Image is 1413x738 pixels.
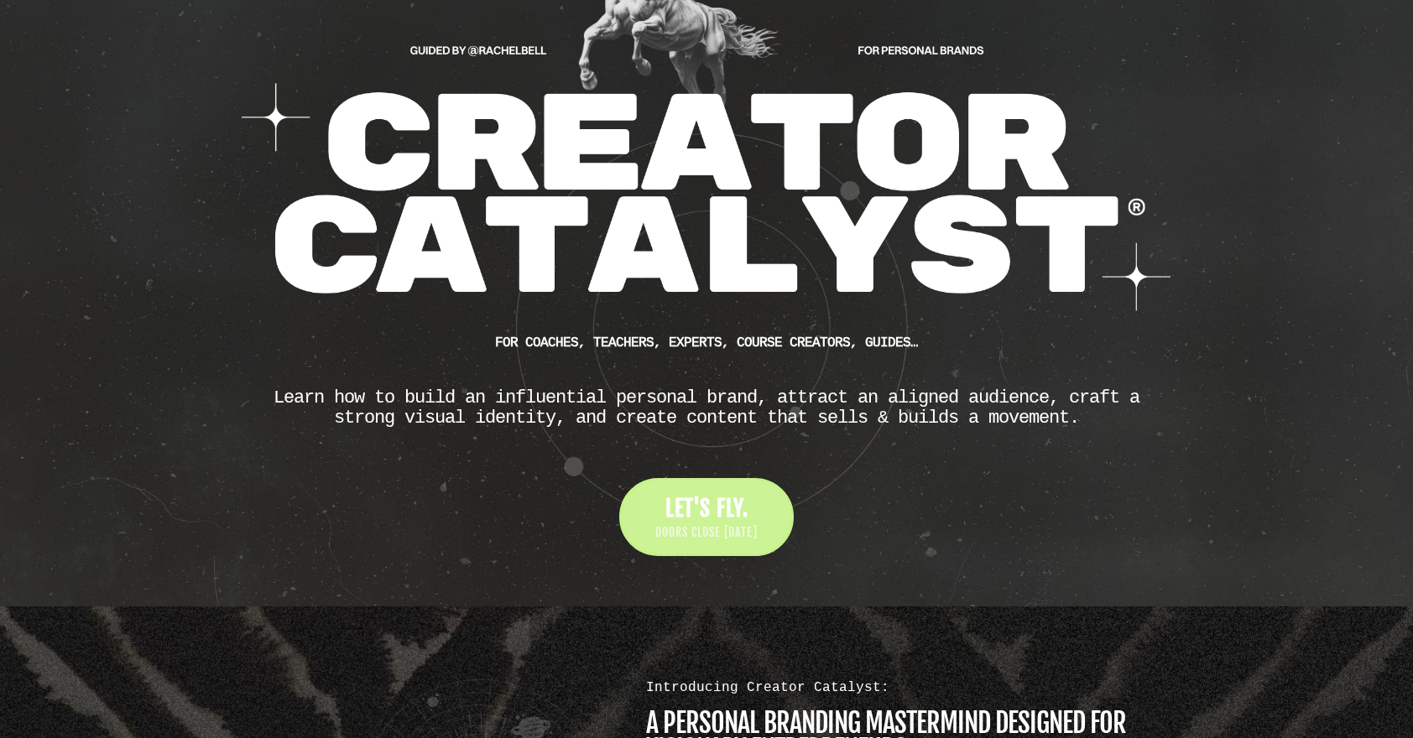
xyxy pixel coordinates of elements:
span: DOORS CLOSE [DATE] [655,524,758,541]
div: Introducing Creator Catalyst: [646,678,1177,697]
div: Learn how to build an influential personal brand, attract an aligned audience, craft a strong vis... [245,387,1168,428]
b: FOR Coaches, teachers, experts, course creators, guides… [495,335,918,350]
a: LET'S FLY. DOORS CLOSE [DATE] [619,478,794,556]
span: LET'S FLY. [665,495,748,522]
